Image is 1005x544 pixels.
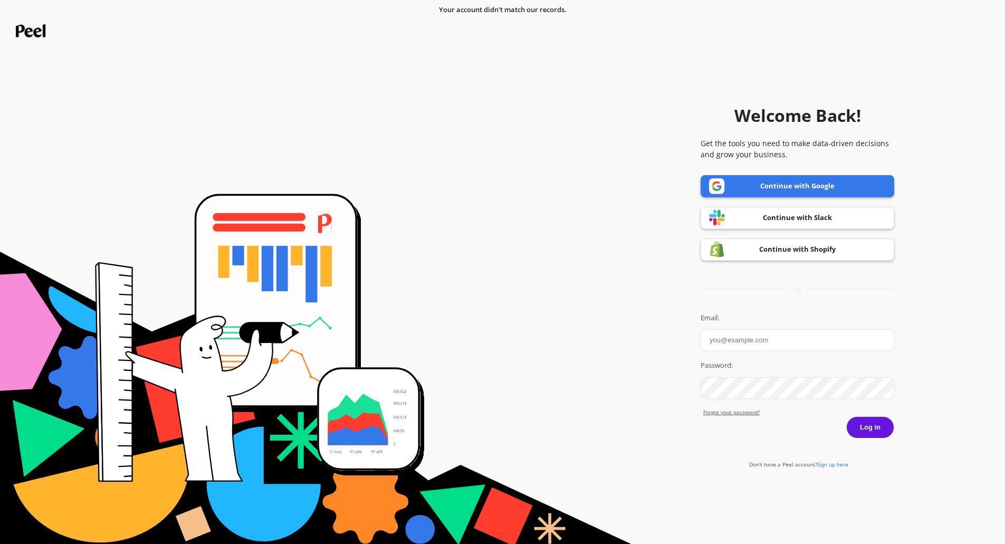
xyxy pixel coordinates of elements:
input: you@example.com [701,329,894,351]
a: Continue with Shopify [701,238,894,261]
h1: Welcome Back! [734,103,861,128]
img: Shopify logo [709,241,725,257]
label: Email: [701,313,894,323]
img: Peel [16,24,49,37]
div: or [701,285,894,293]
button: Log in [846,416,894,438]
a: Continue with Slack [701,207,894,229]
a: Don't have a Peel account?Sign up here [749,461,848,468]
img: Google logo [709,178,725,194]
a: Forgot yout password? [703,408,894,416]
img: Slack logo [709,209,725,226]
label: Password: [701,360,894,371]
a: Continue with Google [701,175,894,197]
span: Sign up here [817,461,848,468]
p: Get the tools you need to make data-driven decisions and grow your business. [701,138,894,160]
